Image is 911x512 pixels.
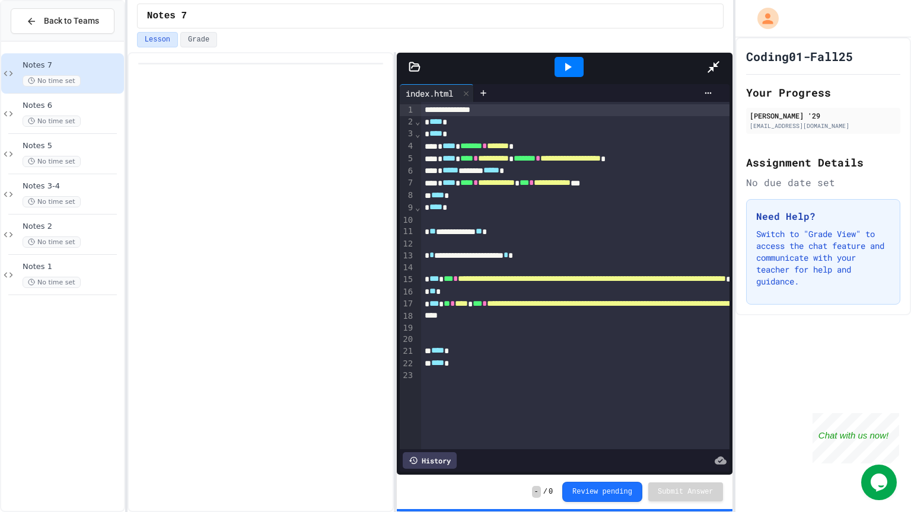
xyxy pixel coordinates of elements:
[23,196,81,207] span: No time set
[400,358,415,370] div: 22
[746,48,853,65] h1: Coding01-Fall25
[400,370,415,382] div: 23
[400,177,415,190] div: 7
[400,311,415,322] div: 18
[400,274,415,286] div: 15
[750,121,897,130] div: [EMAIL_ADDRESS][DOMAIN_NAME]
[400,153,415,165] div: 5
[532,486,541,498] span: -
[746,154,900,171] h2: Assignment Details
[400,262,415,274] div: 14
[400,226,415,238] div: 11
[400,190,415,202] div: 8
[400,238,415,250] div: 12
[549,487,553,497] span: 0
[23,75,81,87] span: No time set
[400,87,459,100] div: index.html
[648,482,723,501] button: Submit Answer
[400,116,415,129] div: 2
[23,262,122,272] span: Notes 1
[415,117,421,126] span: Fold line
[745,5,782,32] div: My Account
[180,32,217,47] button: Grade
[400,322,415,334] div: 19
[415,203,421,212] span: Fold line
[400,165,415,178] div: 6
[400,298,415,311] div: 17
[400,202,415,215] div: 9
[23,156,81,167] span: No time set
[403,452,457,469] div: History
[658,487,713,497] span: Submit Answer
[813,413,899,463] iframe: chat widget
[861,465,899,500] iframe: chat widget
[543,487,547,497] span: /
[562,482,642,502] button: Review pending
[750,110,897,121] div: [PERSON_NAME] '29
[23,116,81,127] span: No time set
[756,209,890,223] h3: Need Help?
[44,15,99,27] span: Back to Teams
[147,9,187,23] span: Notes 7
[756,228,890,287] p: Switch to "Grade View" to access the chat feature and communicate with your teacher for help and ...
[400,104,415,116] div: 1
[23,101,122,111] span: Notes 6
[11,8,114,34] button: Back to Teams
[400,334,415,345] div: 20
[400,286,415,299] div: 16
[400,215,415,226] div: 10
[23,141,122,151] span: Notes 5
[137,32,178,47] button: Lesson
[23,277,81,288] span: No time set
[23,181,122,191] span: Notes 3-4
[23,60,122,71] span: Notes 7
[746,175,900,190] div: No due date set
[23,236,81,248] span: No time set
[400,128,415,140] div: 3
[746,84,900,101] h2: Your Progress
[400,84,474,102] div: index.html
[400,345,415,358] div: 21
[400,140,415,153] div: 4
[23,222,122,232] span: Notes 2
[415,129,421,139] span: Fold line
[400,250,415,263] div: 13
